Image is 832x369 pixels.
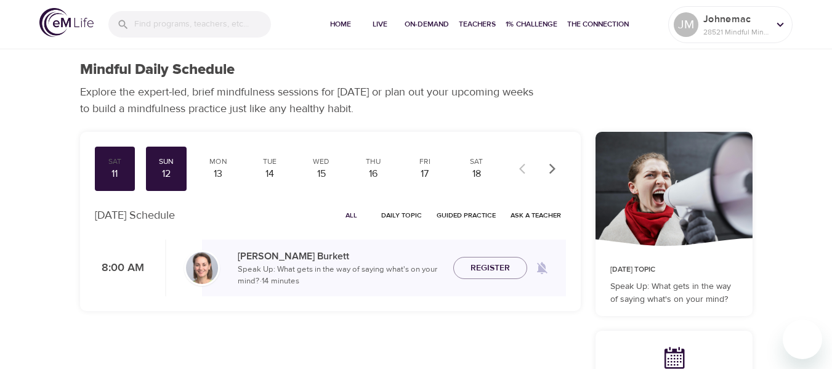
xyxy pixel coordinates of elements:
button: Guided Practice [432,206,501,225]
p: 8:00 AM [95,260,144,277]
p: [DATE] Schedule [95,207,175,224]
span: The Connection [567,18,629,31]
iframe: Button to launch messaging window [783,320,822,359]
span: On-Demand [405,18,449,31]
span: Ask a Teacher [511,209,561,221]
span: Remind me when a class goes live every Sunday at 8:00 AM [527,253,557,283]
div: 15 [306,167,337,181]
img: logo [39,8,94,37]
div: Thu [358,156,389,167]
div: 17 [410,167,440,181]
div: Tue [254,156,285,167]
h1: Mindful Daily Schedule [80,61,235,79]
span: Home [326,18,355,31]
span: Guided Practice [437,209,496,221]
img: Deanna_Burkett-min.jpg [186,252,218,284]
div: 13 [203,167,233,181]
div: Sat [100,156,131,167]
div: Sat [461,156,492,167]
span: Live [365,18,395,31]
span: Daily Topic [381,209,422,221]
p: [DATE] Topic [610,264,738,275]
button: Ask a Teacher [506,206,566,225]
div: Wed [306,156,337,167]
p: Speak Up: What gets in the way of saying what's on your mind? · 14 minutes [238,264,443,288]
span: All [337,209,366,221]
div: JM [674,12,698,37]
div: 11 [100,167,131,181]
input: Find programs, teachers, etc... [134,11,271,38]
div: Mon [203,156,233,167]
div: 14 [254,167,285,181]
p: Speak Up: What gets in the way of saying what's on your mind? [610,280,738,306]
span: Register [471,261,510,276]
p: Johnemac [703,12,769,26]
div: Fri [410,156,440,167]
p: 28521 Mindful Minutes [703,26,769,38]
div: 12 [151,167,182,181]
div: Sun [151,156,182,167]
p: Explore the expert-led, brief mindfulness sessions for [DATE] or plan out your upcoming weeks to ... [80,84,542,117]
span: Teachers [459,18,496,31]
button: Daily Topic [376,206,427,225]
button: All [332,206,371,225]
span: 1% Challenge [506,18,557,31]
div: 16 [358,167,389,181]
button: Register [453,257,527,280]
p: [PERSON_NAME] Burkett [238,249,443,264]
div: 18 [461,167,492,181]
